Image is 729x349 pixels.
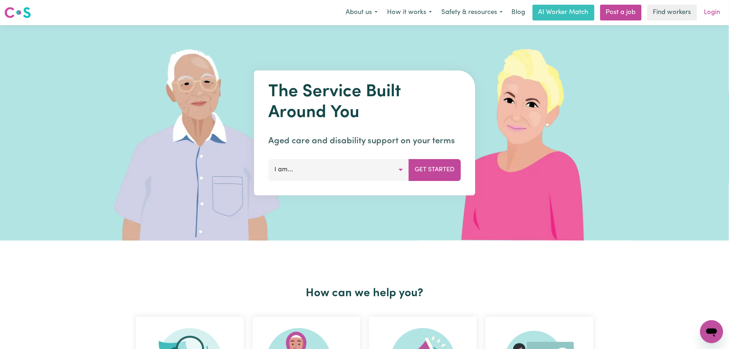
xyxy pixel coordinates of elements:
[437,5,507,20] button: Safety & resources
[700,5,725,20] a: Login
[533,5,594,20] a: AI Worker Match
[4,4,31,21] a: Careseekers logo
[341,5,382,20] button: About us
[600,5,642,20] a: Post a job
[700,320,723,343] iframe: Button to launch messaging window
[647,5,697,20] a: Find workers
[268,82,461,123] h1: The Service Built Around You
[132,287,598,300] h2: How can we help you?
[409,159,461,181] button: Get Started
[268,159,409,181] button: I am...
[4,6,31,19] img: Careseekers logo
[268,135,461,148] p: Aged care and disability support on your terms
[382,5,437,20] button: How it works
[507,5,530,20] a: Blog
